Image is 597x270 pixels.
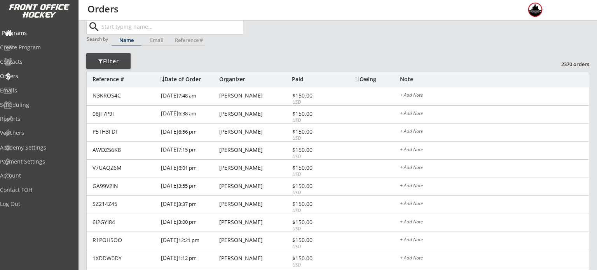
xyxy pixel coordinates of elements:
[219,129,290,134] div: [PERSON_NAME]
[219,165,290,171] div: [PERSON_NAME]
[178,218,197,225] font: 3:00 pm
[93,201,156,207] div: SZ214Z45
[292,111,334,117] div: $150.00
[219,93,290,98] div: [PERSON_NAME]
[219,237,290,243] div: [PERSON_NAME]
[400,111,589,117] div: + Add Note
[178,128,197,135] font: 8:56 pm
[292,219,334,225] div: $150.00
[292,201,334,207] div: $150.00
[400,129,589,135] div: + Add Note
[292,190,334,196] div: USD
[178,146,197,153] font: 7:15 pm
[400,183,589,190] div: + Add Note
[292,153,334,160] div: USD
[292,262,334,268] div: USD
[292,93,334,98] div: $150.00
[93,237,156,243] div: R1POH5OO
[292,237,334,243] div: $150.00
[93,93,156,98] div: N3KROS4C
[93,147,156,153] div: AWDZ56K8
[219,111,290,117] div: [PERSON_NAME]
[87,37,109,42] div: Search by
[93,165,156,171] div: V7UAQZ6M
[219,256,290,261] div: [PERSON_NAME]
[292,117,334,124] div: USD
[178,164,197,171] font: 6:01 pm
[292,77,334,82] div: Paid
[219,77,290,82] div: Organizer
[93,111,156,117] div: 08JF7P9I
[161,87,217,105] div: [DATE]
[93,256,156,261] div: 1XDDW0DY
[161,232,217,249] div: [DATE]
[292,226,334,232] div: USD
[142,38,172,43] div: Email
[292,183,334,189] div: $150.00
[160,77,217,82] div: Date of Order
[549,61,589,68] div: 2370 orders
[178,200,197,207] font: 3:37 pm
[93,183,156,189] div: GA99V2IN
[161,196,217,213] div: [DATE]
[178,254,197,261] font: 1:12 pm
[292,256,334,261] div: $150.00
[219,201,290,207] div: [PERSON_NAME]
[219,183,290,189] div: [PERSON_NAME]
[219,219,290,225] div: [PERSON_NAME]
[400,147,589,153] div: + Add Note
[292,129,334,134] div: $150.00
[178,92,196,99] font: 7:48 am
[292,135,334,142] div: USD
[292,147,334,153] div: $150.00
[400,165,589,171] div: + Add Note
[161,142,217,159] div: [DATE]
[178,237,199,244] font: 12:21 pm
[178,110,196,117] font: 6:38 am
[292,171,334,178] div: USD
[93,219,156,225] div: 6I2GYI84
[292,244,334,250] div: USD
[2,30,72,36] div: Programs
[292,207,334,214] div: USD
[400,237,589,244] div: + Add Note
[161,160,217,177] div: [DATE]
[86,57,131,65] div: Filter
[172,38,205,43] div: Reference #
[400,93,589,99] div: + Add Note
[292,99,334,106] div: USD
[400,77,589,82] div: Note
[400,219,589,226] div: + Add Note
[87,21,100,33] button: search
[161,124,217,141] div: [DATE]
[93,129,156,134] div: P5TH3FDF
[100,19,243,34] input: Start typing name...
[292,165,334,171] div: $150.00
[161,214,217,232] div: [DATE]
[161,178,217,195] div: [DATE]
[355,77,400,82] div: Owing
[112,38,141,43] div: Name
[161,106,217,123] div: [DATE]
[93,77,156,82] div: Reference #
[400,256,589,262] div: + Add Note
[161,250,217,268] div: [DATE]
[400,201,589,207] div: + Add Note
[219,147,290,153] div: [PERSON_NAME]
[178,182,197,189] font: 3:55 pm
